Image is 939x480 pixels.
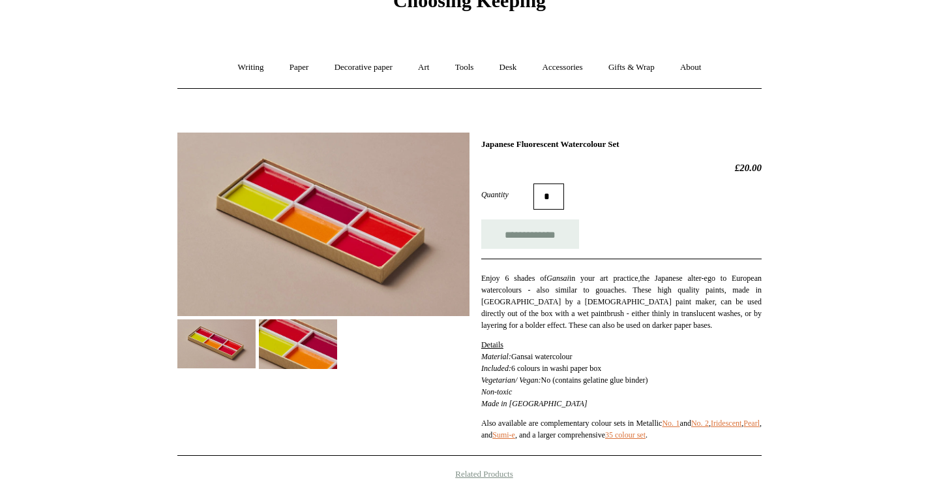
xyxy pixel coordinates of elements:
em: Included: [481,364,511,373]
span: Details [481,340,503,349]
a: About [668,50,713,85]
a: Decorative paper [323,50,404,85]
a: Pearl [743,419,760,428]
em: , [638,274,640,283]
a: Sumi-e [492,430,515,440]
img: Japanese Fluorescent Watercolour Set [259,319,337,369]
img: Japanese Fluorescent Watercolour Set [177,319,256,368]
em: Gansai [546,274,569,283]
a: Iridescent [711,419,741,428]
a: Art [406,50,441,85]
a: Accessories [531,50,595,85]
em: Material: [481,352,511,361]
a: Tools [443,50,486,85]
span: Enjoy 6 shades of [481,274,546,283]
a: No. 2 [691,419,709,428]
a: No. 1 [662,419,679,428]
span: the Japanese alter-ego to European watercolours - also similar to gouaches. These high quality pa... [481,274,762,330]
span: in your art practice [569,274,638,283]
span: Made in [GEOGRAPHIC_DATA] [481,399,588,408]
img: Japanese Fluorescent Watercolour Set [177,133,469,317]
label: Quantity [481,189,533,200]
a: Gifts & Wrap [597,50,666,85]
em: Non-toxic [481,387,588,408]
a: Paper [278,50,321,85]
h1: Japanese Fluorescent Watercolour Set [481,139,762,150]
a: Desk [488,50,529,85]
h2: £20.00 [481,162,762,174]
h4: Related Products [143,469,796,479]
a: Writing [226,50,276,85]
p: Also available are complementary colour sets in Metallic and , , , and , and a larger comprehensi... [481,417,762,441]
span: Gansai watercolour 6 colours in washi paper box [481,340,601,373]
p: No (contains gelatine glue binder) [481,339,762,409]
em: Vegetarian/ Vegan: [481,376,541,385]
a: 35 colour set [605,430,646,440]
